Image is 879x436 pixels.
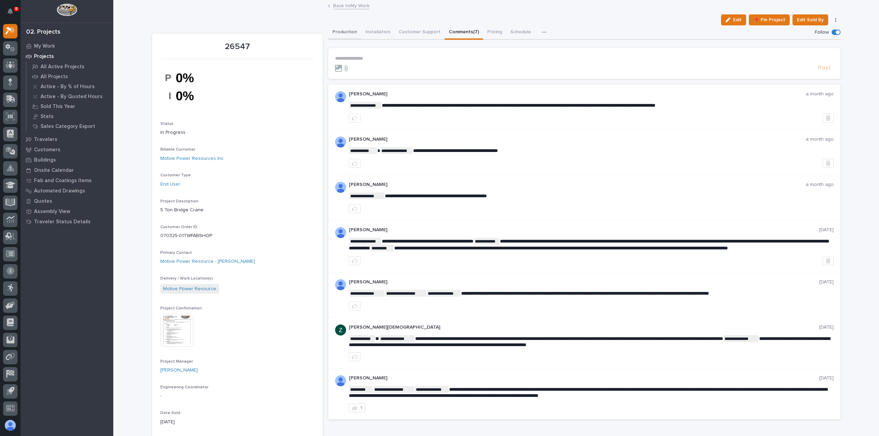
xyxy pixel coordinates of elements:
span: 📌 Pin Project [753,16,785,24]
span: Edit [733,17,742,23]
button: Delete post [823,114,834,122]
button: Customer Support [395,25,445,40]
a: Buildings [21,155,113,165]
a: Automated Drawings [21,186,113,196]
p: Sales Category Export [41,123,95,130]
p: [PERSON_NAME][DEMOGRAPHIC_DATA] [349,325,819,330]
a: Motive Power Resource - [PERSON_NAME] [160,258,255,265]
p: [PERSON_NAME] [349,91,806,97]
button: Delete post [823,159,834,168]
img: ALV-UjW1D-ML-FnCt4FgU8x4S79KJqwX3TQHk7UYGtoy9jV5yY8fpjVEvRQNbvDwvk-GQ6vc8cB5lOH07uFCwEYx9Ysx_wxRe... [335,227,346,238]
p: [PERSON_NAME] [349,279,819,285]
span: Project Manager [160,360,193,364]
span: Status [160,122,173,126]
p: Automated Drawings [34,188,85,194]
p: [DATE] [819,279,834,285]
a: Motive Power Resource [163,285,216,293]
span: Delivery / Work Location(s) [160,276,213,281]
button: Delete post [823,256,834,265]
button: Edit [721,14,746,25]
a: Fab and Coatings Items [21,175,113,186]
button: Comments (7) [445,25,483,40]
span: Billable Customer [160,148,195,152]
p: Buildings [34,157,56,163]
span: Project Description [160,199,198,203]
p: a month ago [806,137,834,142]
p: In Progress [160,129,315,136]
p: Traveler Status Details [34,219,91,225]
p: 9 [15,7,18,11]
button: 📌 Pin Project [749,14,790,25]
a: My Work [21,41,113,51]
p: My Work [34,43,55,49]
p: Active - By Quoted Hours [41,94,103,100]
a: Active - By % of Hours [26,82,113,91]
a: Assembly View [21,206,113,216]
p: Onsite Calendar [34,167,74,174]
span: Project Confirmation [160,306,202,310]
a: End User [160,181,180,188]
p: Stats [41,114,54,120]
button: Post [815,64,834,72]
img: AD5-WCmqz5_Kcnfb-JNJs0Fv3qBS0Jz1bxG2p1UShlkZ8J-3JKvvASxRW6Lr0wxC8O3POQnnEju8qItGG9E5Uxbglh-85Yquq... [335,375,346,386]
p: [PERSON_NAME] [349,375,819,381]
button: like this post [349,159,361,168]
a: [PERSON_NAME] [160,367,198,374]
a: Quotes [21,196,113,206]
a: Motive Power Resources Inc [160,155,224,162]
img: ALV-UjW1D-ML-FnCt4FgU8x4S79KJqwX3TQHk7UYGtoy9jV5yY8fpjVEvRQNbvDwvk-GQ6vc8cB5lOH07uFCwEYx9Ysx_wxRe... [335,91,346,102]
button: like this post [349,114,361,122]
span: Date Sold [160,411,180,415]
a: Traveler Status Details [21,216,113,227]
img: AD5-WCmqz5_Kcnfb-JNJs0Fv3qBS0Jz1bxG2p1UShlkZ8J-3JKvvASxRW6Lr0wxC8O3POQnnEju8qItGG9E5Uxbglh-85Yquq... [335,279,346,290]
p: Customers [34,147,60,153]
button: Pricing [483,25,506,40]
button: Schedule [506,25,535,40]
a: Back toMy Work [333,1,369,9]
button: like this post [349,204,361,213]
a: Customers [21,144,113,155]
div: 1 [360,405,362,410]
p: 26547 [160,42,315,52]
p: [PERSON_NAME] [349,182,806,188]
p: Active - By % of Hours [41,84,95,90]
span: Engineering Coordinator [160,385,208,389]
a: Onsite Calendar [21,165,113,175]
p: [DATE] [160,419,315,426]
img: AOh14GjpcA6ydKGAvwfezp8OhN30Q3_1BHk5lQOeczEvCIoEuGETHm2tT-JUDAHyqffuBe4ae2BInEDZwLlH3tcCd_oYlV_i4... [335,182,346,193]
button: Edit Sold By [792,14,828,25]
p: [PERSON_NAME] [349,137,806,142]
p: - [160,392,315,400]
p: [DATE] [819,375,834,381]
div: Notifications9 [9,8,18,19]
span: Edit Sold By [797,16,824,24]
p: Follow [815,30,829,35]
p: 070325-01TWFABSHOP [160,232,315,239]
button: users-avatar [3,418,18,433]
button: Notifications [3,4,18,19]
p: a month ago [806,91,834,97]
p: [DATE] [819,325,834,330]
img: W8IEvUD97ZlFtFEoQZPc_Pav5pTF04-PZfeJOtclf-Y [160,63,212,110]
button: Production [328,25,361,40]
p: Fab and Coatings Items [34,178,92,184]
a: Stats [26,111,113,121]
span: Post [818,64,831,72]
span: Customer Type [160,173,191,177]
img: ALV-UjW1D-ML-FnCt4FgU8x4S79KJqwX3TQHk7UYGtoy9jV5yY8fpjVEvRQNbvDwvk-GQ6vc8cB5lOH07uFCwEYx9Ysx_wxRe... [335,137,346,148]
a: Travelers [21,134,113,144]
p: [DATE] [819,227,834,233]
p: All Active Projects [41,64,84,70]
img: Workspace Logo [57,3,77,16]
button: like this post [349,352,361,361]
p: 5 Ton Bridge Crane [160,207,315,214]
a: Sales Category Export [26,121,113,131]
p: Travelers [34,137,57,143]
p: Projects [34,54,54,60]
button: like this post [349,256,361,265]
button: 1 [349,403,365,412]
a: All Projects [26,72,113,81]
button: Installation [361,25,395,40]
button: like this post [349,302,361,310]
a: All Active Projects [26,62,113,71]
